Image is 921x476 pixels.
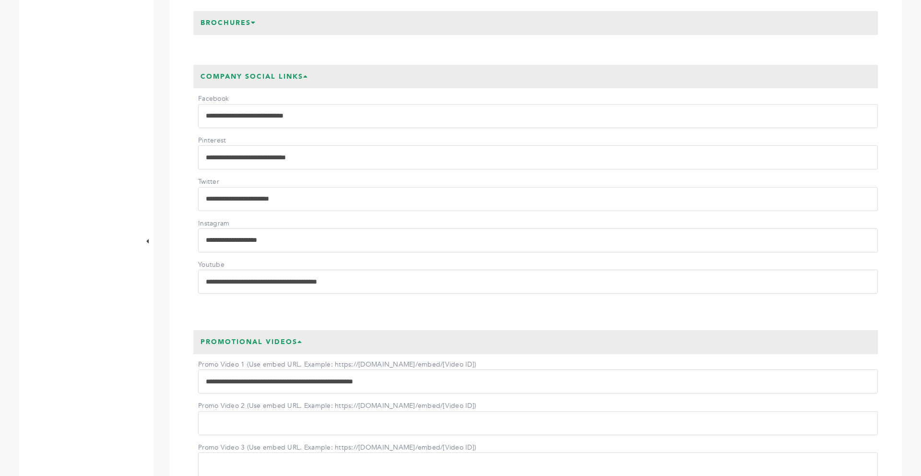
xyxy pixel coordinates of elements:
[193,65,316,89] h3: Company Social Links
[198,401,476,411] label: Promo Video 2 (Use embed URL. Example: https://[DOMAIN_NAME]/embed/[Video ID])
[198,94,265,104] label: Facebook
[193,11,263,35] h3: Brochures
[193,330,310,354] h3: Promotional Videos
[198,219,265,228] label: Instagram
[198,260,265,270] label: Youtube
[198,136,265,145] label: Pinterest
[198,360,476,369] label: Promo Video 1 (Use embed URL. Example: https://[DOMAIN_NAME]/embed/[Video ID])
[198,177,265,187] label: Twitter
[198,443,476,452] label: Promo Video 3 (Use embed URL. Example: https://[DOMAIN_NAME]/embed/[Video ID])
